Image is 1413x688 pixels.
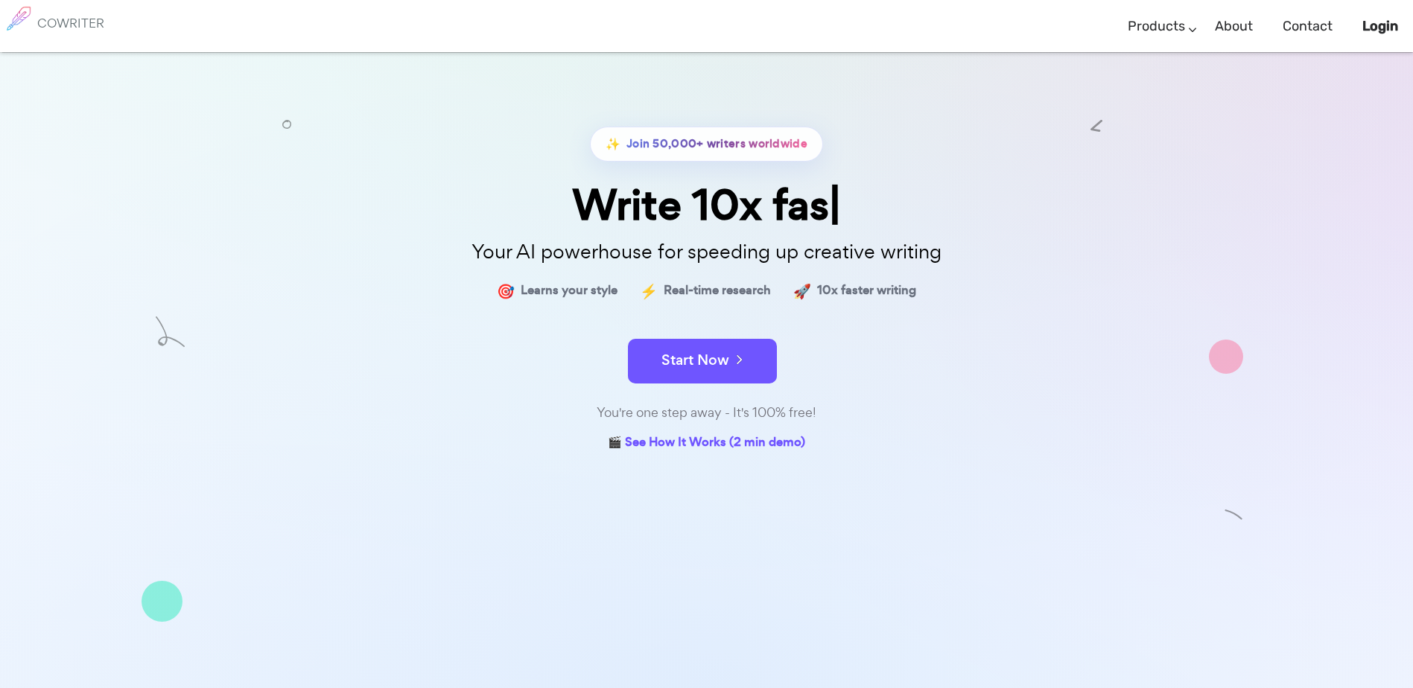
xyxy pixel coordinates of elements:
div: You're one step away - It's 100% free! [334,402,1079,424]
span: 10x faster writing [817,280,916,302]
a: Contact [1283,4,1333,48]
img: shape [1090,120,1102,132]
span: ⚡ [640,280,658,302]
span: 🚀 [793,280,811,302]
img: shape [156,316,185,347]
button: Start Now [628,339,777,383]
img: shape [1209,340,1243,374]
img: shape [282,120,291,129]
a: About [1215,4,1253,48]
span: ✨ [606,133,620,155]
a: 🎬 See How It Works (2 min demo) [608,432,805,455]
span: Join 50,000+ writers worldwide [626,133,807,155]
span: 🎯 [497,280,515,302]
a: Login [1362,4,1398,48]
h6: COWRITER [37,16,104,30]
p: Your AI powerhouse for speeding up creative writing [334,236,1079,268]
span: Learns your style [521,280,617,302]
a: Products [1128,4,1185,48]
b: Login [1362,18,1398,34]
div: Write 10x fas [334,184,1079,226]
span: Real-time research [664,280,771,302]
img: shape [142,581,182,622]
img: shape [1225,506,1243,524]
